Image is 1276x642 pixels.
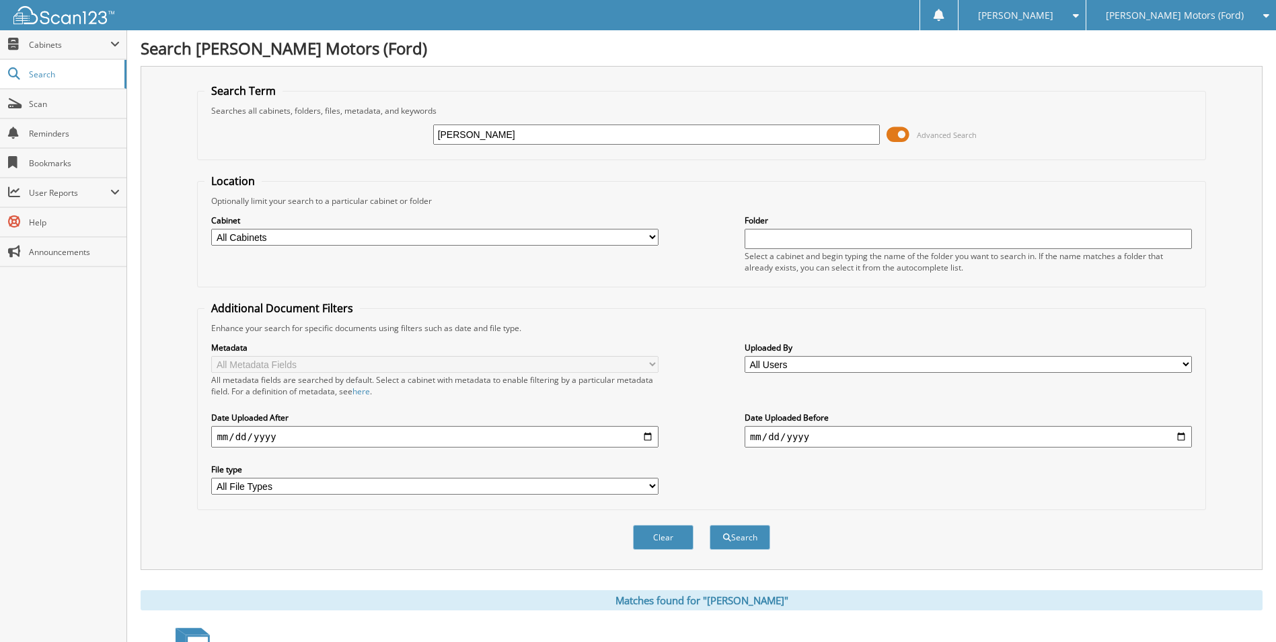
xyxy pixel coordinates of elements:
input: start [211,426,659,448]
span: Cabinets [29,39,110,50]
input: end [745,426,1192,448]
div: Enhance your search for specific documents using filters such as date and file type. [204,322,1198,334]
div: All metadata fields are searched by default. Select a cabinet with metadata to enable filtering b... [211,374,659,397]
div: Optionally limit your search to a particular cabinet or folder [204,195,1198,207]
label: Cabinet [211,215,659,226]
label: Date Uploaded Before [745,412,1192,423]
label: Folder [745,215,1192,226]
span: Announcements [29,246,120,258]
legend: Search Term [204,83,283,98]
span: [PERSON_NAME] [978,11,1053,20]
button: Search [710,525,770,550]
div: Select a cabinet and begin typing the name of the folder you want to search in. If the name match... [745,250,1192,273]
h1: Search [PERSON_NAME] Motors (Ford) [141,37,1263,59]
span: User Reports [29,187,110,199]
button: Clear [633,525,693,550]
label: File type [211,464,659,475]
span: Help [29,217,120,228]
span: Advanced Search [917,130,977,140]
label: Metadata [211,342,659,353]
img: scan123-logo-white.svg [13,6,114,24]
legend: Location [204,174,262,188]
label: Uploaded By [745,342,1192,353]
span: Search [29,69,118,80]
span: Bookmarks [29,157,120,169]
legend: Additional Document Filters [204,301,360,316]
span: Scan [29,98,120,110]
span: [PERSON_NAME] Motors (Ford) [1106,11,1244,20]
div: Searches all cabinets, folders, files, metadata, and keywords [204,105,1198,116]
a: here [352,386,370,397]
div: Matches found for "[PERSON_NAME]" [141,590,1263,610]
span: Reminders [29,128,120,139]
label: Date Uploaded After [211,412,659,423]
